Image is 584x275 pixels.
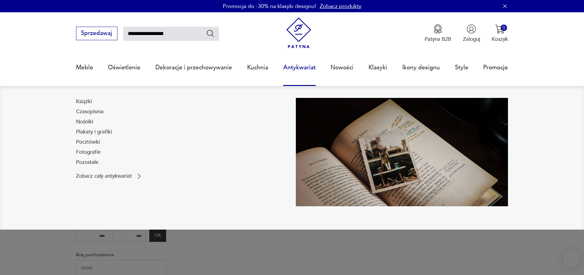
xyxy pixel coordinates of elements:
[76,53,93,82] a: Meble
[76,128,112,136] a: Plakaty i grafiki
[330,53,353,82] a: Nowości
[563,250,580,268] iframe: Smartsupp widget button
[320,2,361,10] a: Zobacz produkty
[155,53,232,82] a: Dekoracje i przechowywanie
[76,31,117,36] a: Sprzedawaj
[402,53,440,82] a: Ikony designu
[76,27,117,40] button: Sprzedawaj
[425,24,451,43] a: Ikona medaluPatyna B2B
[76,159,98,166] a: Pozostałe
[223,2,316,10] p: Promocja do -30% na klasyki designu!
[108,53,140,82] a: Oświetlenie
[296,98,508,206] img: c8a9187830f37f141118a59c8d49ce82.jpg
[483,53,508,82] a: Promocje
[463,36,480,43] p: Zaloguj
[76,172,143,180] a: Zobacz cały antykwariat
[467,24,476,34] img: Ikonka użytkownika
[76,108,104,115] a: Czasopisma
[455,53,468,82] a: Style
[76,138,100,146] a: Pocztówki
[492,36,508,43] p: Koszyk
[433,24,443,34] img: Ikona medalu
[463,24,480,43] button: Zaloguj
[283,17,314,48] img: Patyna - sklep z meblami i dekoracjami vintage
[76,118,93,126] a: Nośniki
[247,53,268,82] a: Kuchnia
[501,25,507,31] div: 0
[283,53,316,82] a: Antykwariat
[76,174,132,179] p: Zobacz cały antykwariat
[76,149,101,156] a: Fotografie
[492,24,508,43] button: 0Koszyk
[495,24,505,34] img: Ikona koszyka
[368,53,387,82] a: Klasyki
[425,36,451,43] p: Patyna B2B
[425,24,451,43] button: Patyna B2B
[76,98,92,105] a: Książki
[206,29,215,38] button: Szukaj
